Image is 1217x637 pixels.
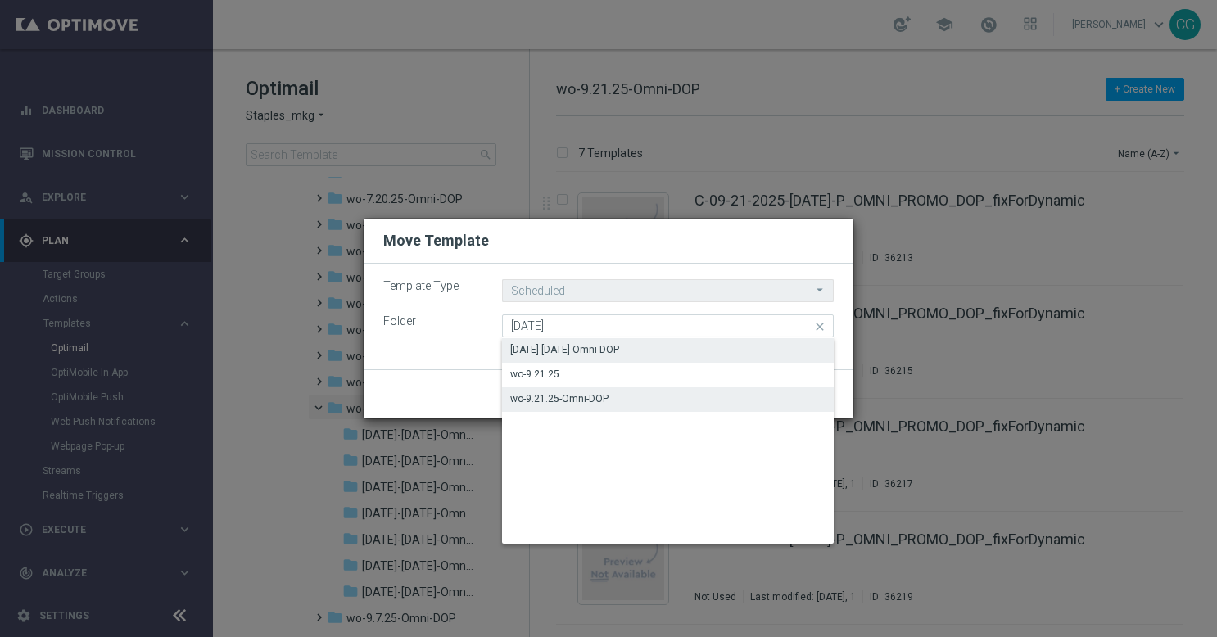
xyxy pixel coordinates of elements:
[371,314,490,328] label: Folder
[812,280,829,300] i: arrow_drop_down
[502,387,835,412] div: Press SPACE to deselect this row.
[510,342,619,357] div: [DATE]-[DATE]-Omni-DOP
[383,231,489,251] h2: Move Template
[510,367,559,382] div: wo-9.21.25
[502,314,834,337] input: Quick find
[371,279,490,293] label: Template Type
[502,338,835,363] div: Press SPACE to select this row.
[510,391,608,406] div: wo-9.21.25-Omni-DOP
[502,363,835,387] div: Press SPACE to select this row.
[812,315,829,338] i: close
